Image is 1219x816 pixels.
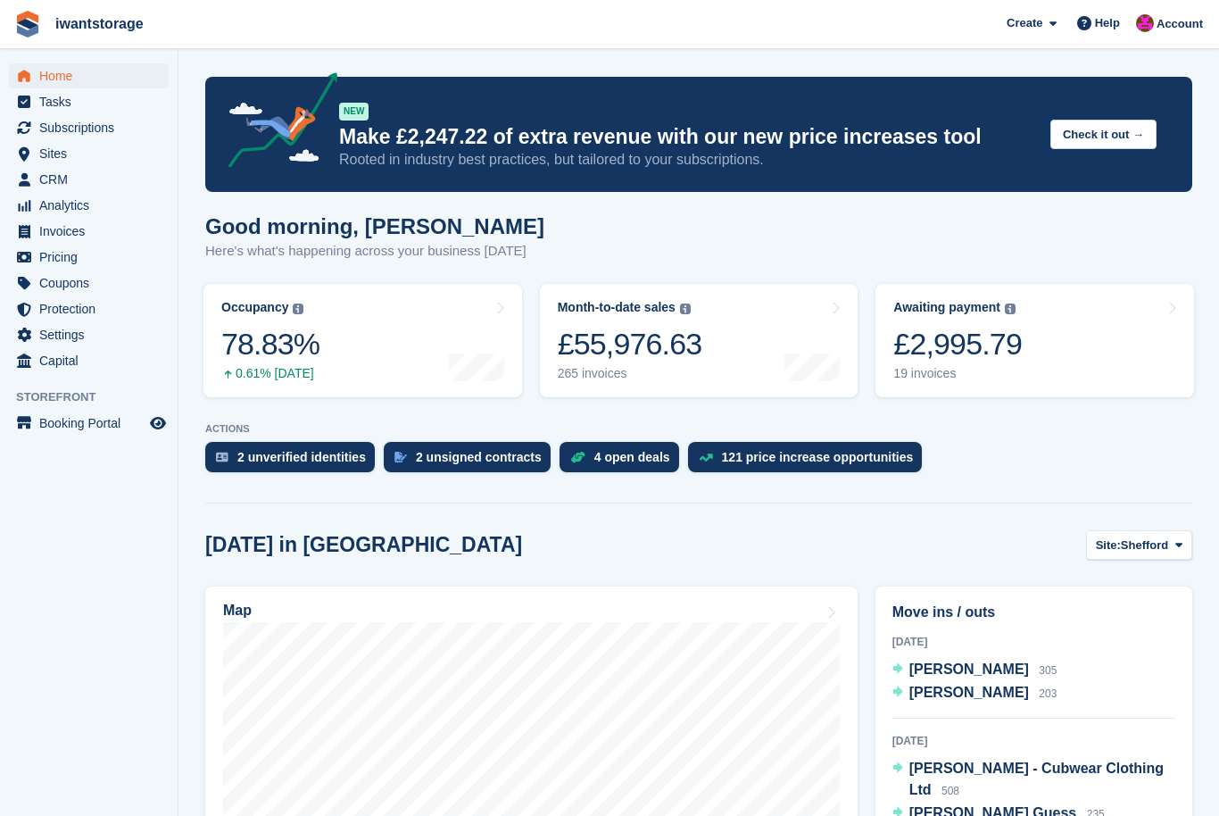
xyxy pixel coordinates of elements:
[384,442,560,481] a: 2 unsigned contracts
[416,450,542,464] div: 2 unsigned contracts
[722,450,914,464] div: 121 price increase opportunities
[39,245,146,270] span: Pricing
[909,685,1029,700] span: [PERSON_NAME]
[39,115,146,140] span: Subscriptions
[558,326,702,362] div: £55,976.63
[570,451,585,463] img: deal-1b604bf984904fb50ccaf53a9ad4b4a5d6e5aea283cecdc64d6e3604feb123c2.svg
[221,300,288,315] div: Occupancy
[941,785,959,797] span: 508
[147,412,169,434] a: Preview store
[909,662,1029,677] span: [PERSON_NAME]
[594,450,670,464] div: 4 open deals
[39,271,146,296] span: Coupons
[558,300,676,315] div: Month-to-date sales
[9,167,169,192] a: menu
[237,450,366,464] div: 2 unverified identities
[221,366,319,381] div: 0.61% [DATE]
[205,442,384,481] a: 2 unverified identities
[9,89,169,114] a: menu
[875,284,1194,397] a: Awaiting payment £2,995.79 19 invoices
[892,659,1057,682] a: [PERSON_NAME] 305
[293,304,303,314] img: icon-info-grey-7440780725fd019a000dd9b08b2336e03edf1995a4989e88bcd33f0948082b44.svg
[339,124,1036,150] p: Make £2,247.22 of extra revenue with our new price increases tool
[893,326,1022,362] div: £2,995.79
[909,761,1164,797] span: [PERSON_NAME] - Cubwear Clothing Ltd
[205,423,1192,435] p: ACTIONS
[680,304,691,314] img: icon-info-grey-7440780725fd019a000dd9b08b2336e03edf1995a4989e88bcd33f0948082b44.svg
[9,63,169,88] a: menu
[1121,537,1168,554] span: Shefford
[205,214,544,238] h1: Good morning, [PERSON_NAME]
[1039,687,1057,700] span: 203
[9,322,169,347] a: menu
[699,454,713,462] img: price_increase_opportunities-93ffe204e8149a01c8c9dc8f82e8f89637d9d84a8eef4429ea346261dce0b2c0.svg
[48,9,151,38] a: iwantstorage
[39,193,146,218] span: Analytics
[892,733,1175,749] div: [DATE]
[205,533,522,557] h2: [DATE] in [GEOGRAPHIC_DATA]
[558,366,702,381] div: 265 invoices
[16,388,178,406] span: Storefront
[9,348,169,373] a: menu
[1086,530,1192,560] button: Site: Shefford
[9,219,169,244] a: menu
[1096,537,1121,554] span: Site:
[39,411,146,436] span: Booking Portal
[9,411,169,436] a: menu
[221,326,319,362] div: 78.83%
[1007,14,1042,32] span: Create
[9,193,169,218] a: menu
[39,89,146,114] span: Tasks
[892,682,1057,705] a: [PERSON_NAME] 203
[1095,14,1120,32] span: Help
[9,115,169,140] a: menu
[1005,304,1016,314] img: icon-info-grey-7440780725fd019a000dd9b08b2336e03edf1995a4989e88bcd33f0948082b44.svg
[39,141,146,166] span: Sites
[9,245,169,270] a: menu
[216,452,228,462] img: verify_identity-adf6edd0f0f0b5bbfe63781bf79b02c33cf7c696d77639b501bdc392416b5a36.svg
[560,442,688,481] a: 4 open deals
[39,348,146,373] span: Capital
[223,603,252,619] h2: Map
[1050,120,1157,149] button: Check it out →
[892,758,1175,803] a: [PERSON_NAME] - Cubwear Clothing Ltd 508
[9,296,169,321] a: menu
[893,366,1022,381] div: 19 invoices
[39,167,146,192] span: CRM
[39,219,146,244] span: Invoices
[14,11,41,37] img: stora-icon-8386f47178a22dfd0bd8f6a31ec36ba5ce8667c1dd55bd0f319d3a0aa187defe.svg
[203,284,522,397] a: Occupancy 78.83% 0.61% [DATE]
[892,634,1175,650] div: [DATE]
[540,284,858,397] a: Month-to-date sales £55,976.63 265 invoices
[39,296,146,321] span: Protection
[213,72,338,174] img: price-adjustments-announcement-icon-8257ccfd72463d97f412b2fc003d46551f7dbcb40ab6d574587a9cd5c0d94...
[892,602,1175,623] h2: Move ins / outs
[9,271,169,296] a: menu
[39,63,146,88] span: Home
[1136,14,1154,32] img: Jonathan
[39,322,146,347] span: Settings
[339,150,1036,170] p: Rooted in industry best practices, but tailored to your subscriptions.
[1157,15,1203,33] span: Account
[893,300,1000,315] div: Awaiting payment
[394,452,407,462] img: contract_signature_icon-13c848040528278c33f63329250d36e43548de30e8caae1d1a13099fd9432cc5.svg
[688,442,932,481] a: 121 price increase opportunities
[339,103,369,121] div: NEW
[205,241,544,262] p: Here's what's happening across your business [DATE]
[9,141,169,166] a: menu
[1039,664,1057,677] span: 305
